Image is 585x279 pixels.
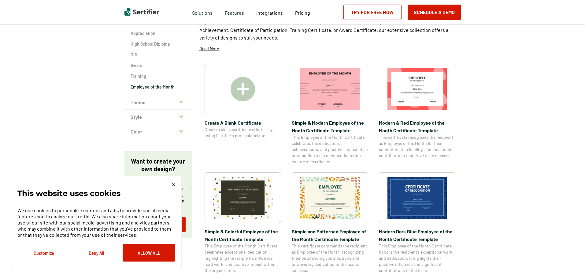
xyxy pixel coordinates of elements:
span: Create A Blank Certificate [205,119,281,126]
span: Create a blank certificate effortlessly using Sertifier’s professional tools. [205,126,281,139]
span: Solutions [192,8,213,16]
img: Simple & Colorful Employee of the Month Certificate Template [213,177,272,219]
img: Modern & Red Employee of the Month Certificate Template [387,68,447,110]
a: Employee of the Month [131,84,186,90]
span: Features [225,8,244,16]
a: Training [131,73,186,79]
span: Simple and Patterned Employee of the Month Certificate Template [292,228,368,243]
img: Sertifier | Digital Credentialing Platform [124,8,159,16]
img: Simple & Modern Employee of the Month Certificate Template [300,68,360,110]
a: Integrations [256,8,283,16]
a: Simple & Colorful Employee of the Month Certificate TemplateSimple & Colorful Employee of the Mon... [205,172,281,273]
button: Allow All [123,244,175,262]
img: Cookie Popup Close [172,183,175,186]
a: Simple & Modern Employee of the Month Certificate TemplateSimple & Modern Employee of the Month C... [292,64,368,165]
span: This Employee of the Month Certificate honors the recipient’s exceptional work and dedication. It... [379,243,455,273]
a: Gift [131,52,186,58]
button: Customize [17,244,70,262]
a: Pricing [295,8,310,16]
p: Explore a wide selection of customizable certificate templates at Sertifier. Whether you need a C... [199,18,461,41]
a: Simple and Patterned Employee of the Month Certificate TemplateSimple and Patterned Employee of t... [292,172,368,273]
p: This website uses cookies [17,190,120,196]
button: Theme [124,95,192,110]
span: Simple & Colorful Employee of the Month Certificate Template [205,228,281,243]
a: Award [131,62,186,69]
span: This Employee of the Month Certificate celebrates exceptional dedication, highlighting the recipi... [205,243,281,273]
a: Modern & Red Employee of the Month Certificate TemplateModern & Red Employee of the Month Certifi... [379,64,455,165]
a: Appreciation [131,30,186,36]
p: Want to create your own design? [131,157,186,173]
img: Create A Blank Certificate [231,77,255,101]
p: Read More [199,46,219,52]
span: This Employee of the Month Certificate celebrates the dedication, achievements, and positive impa... [292,134,368,165]
a: Try for Free Now [343,5,402,20]
button: Deny All [70,244,123,262]
button: Color [124,124,192,139]
span: Integrations [256,10,283,16]
span: Modern Dark Blue Employee of the Month Certificate Template [379,228,455,243]
p: We use cookies to personalize content and ads, to provide social media features and to analyze ou... [17,207,175,238]
button: Schedule a Demo [408,5,461,20]
span: Simple & Modern Employee of the Month Certificate Template [292,119,368,134]
a: Modern Dark Blue Employee of the Month Certificate TemplateModern Dark Blue Employee of the Month... [379,172,455,273]
span: Pricing [295,10,310,16]
button: Style [124,110,192,124]
span: Modern & Red Employee of the Month Certificate Template [379,119,455,134]
img: Modern Dark Blue Employee of the Month Certificate Template [387,177,447,219]
a: High School Diploma [131,41,186,47]
img: Simple and Patterned Employee of the Month Certificate Template [300,177,360,219]
span: This certificate recognizes the recipient as Employee of the Month for their commitment, reliabil... [379,134,455,159]
span: This certificate commends the recipient as Employee of the Month, recognizing their outstanding c... [292,243,368,273]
